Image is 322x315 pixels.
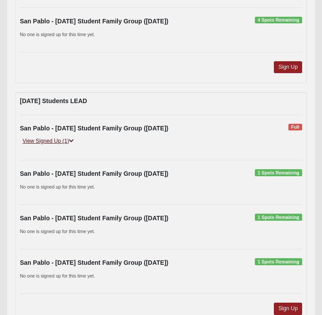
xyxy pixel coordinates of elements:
[20,125,168,132] strong: San Pablo - [DATE] Student Family Group ([DATE])
[20,259,168,266] strong: San Pablo - [DATE] Student Family Group ([DATE])
[255,214,302,221] span: 1 Spots Remaining
[255,258,302,265] span: 1 Spots Remaining
[20,273,95,278] small: No one is signed up for this time yet.
[20,229,95,234] small: No one is signed up for this time yet.
[20,137,76,146] a: View Signed Up (1)
[274,61,302,73] a: Sign Up
[20,184,95,189] small: No one is signed up for this time yet.
[274,303,302,315] a: Sign Up
[20,32,95,37] small: No one is signed up for this time yet.
[255,17,302,24] span: 4 Spots Remaining
[20,97,87,104] strong: [DATE] Students LEAD
[255,169,302,176] span: 1 Spots Remaining
[288,124,302,131] span: Full
[20,170,168,177] strong: San Pablo - [DATE] Student Family Group ([DATE])
[20,215,168,222] strong: San Pablo - [DATE] Student Family Group ([DATE])
[20,18,168,25] strong: San Pablo - [DATE] Student Family Group ([DATE])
